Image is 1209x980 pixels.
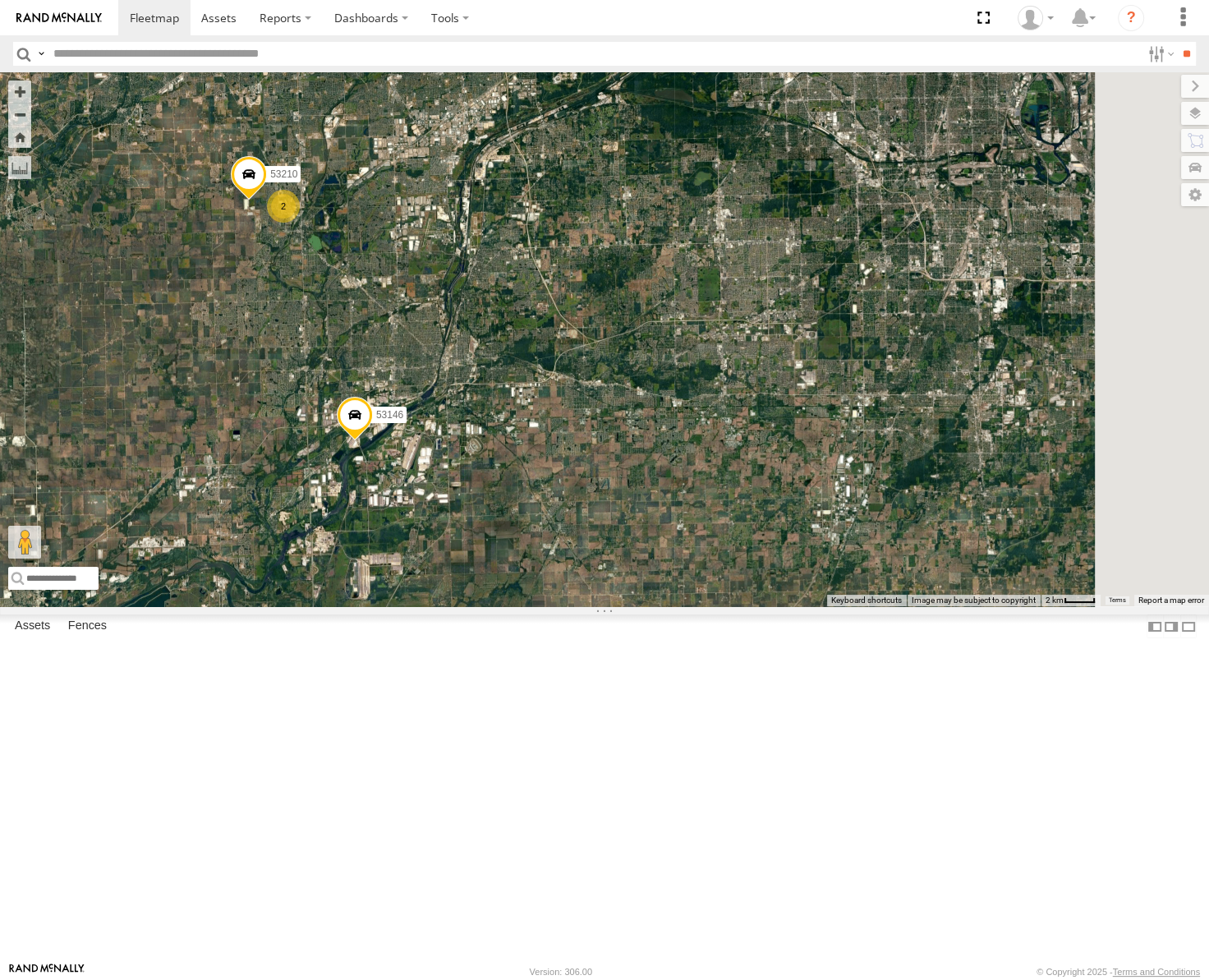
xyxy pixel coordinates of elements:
[8,103,31,126] button: Zoom out
[1109,596,1126,603] a: Terms (opens in new tab)
[9,964,85,980] a: Visit our Website
[1138,596,1204,605] a: Report a map error
[60,615,115,638] label: Fences
[1142,42,1177,66] label: Search Filter Options
[7,615,58,638] label: Assets
[16,12,102,24] img: rand-logo.svg
[8,156,31,179] label: Measure
[1118,5,1144,31] i: ?
[8,526,41,559] button: Drag Pegman onto the map to open Street View
[1046,596,1064,605] span: 2 km
[1180,614,1197,638] label: Hide Summary Table
[270,168,297,180] span: 53210
[1041,595,1101,606] button: Map Scale: 2 km per 35 pixels
[831,595,902,606] button: Keyboard shortcuts
[376,409,403,421] span: 53146
[530,967,592,977] div: Version: 306.00
[1163,614,1179,638] label: Dock Summary Table to the Right
[34,42,48,66] label: Search Query
[1113,967,1200,977] a: Terms and Conditions
[1181,183,1209,206] label: Map Settings
[8,81,31,103] button: Zoom in
[1037,967,1200,977] div: © Copyright 2025 -
[8,126,31,148] button: Zoom Home
[1147,614,1163,638] label: Dock Summary Table to the Left
[267,190,300,223] div: 2
[912,596,1036,605] span: Image may be subject to copyright
[1012,6,1060,30] div: Miky Transport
